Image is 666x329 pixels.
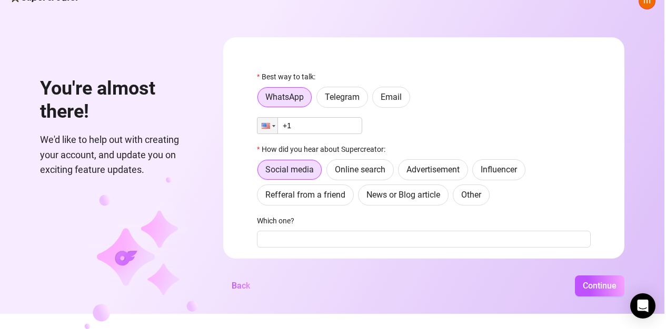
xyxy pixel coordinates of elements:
span: Email [381,92,402,102]
label: Best way to talk: [257,71,322,83]
span: WhatsApp [265,92,304,102]
h1: You're almost there! [40,77,198,123]
span: Telegram [325,92,360,102]
span: Other [461,190,481,200]
span: Refferal from a friend [265,190,345,200]
input: 1 (702) 123-4567 [257,117,362,134]
span: Online search [335,164,385,174]
span: News or Blog article [366,190,440,200]
div: Open Intercom Messenger [630,293,655,318]
button: Back [223,275,259,296]
label: Why did you sign up for Supercreator? (Optional) [257,257,422,269]
span: Influencer [481,164,517,174]
span: Back [232,281,250,291]
span: Advertisement [406,164,460,174]
input: Which one? [257,231,591,248]
span: Continue [583,281,617,291]
div: United States: + 1 [257,118,277,133]
span: Social media [265,164,314,174]
span: We'd like to help out with creating your account, and update you on exciting feature updates. [40,132,198,177]
label: How did you hear about Supercreator: [257,143,392,155]
button: Continue [575,275,624,296]
label: Which one? [257,215,301,227]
